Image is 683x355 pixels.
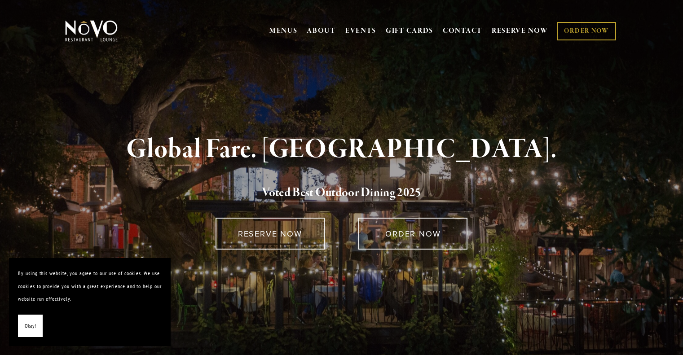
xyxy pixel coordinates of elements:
a: Voted Best Outdoor Dining 202 [262,185,415,202]
a: ORDER NOW [557,22,616,40]
a: GIFT CARDS [386,22,433,39]
span: Okay! [25,320,36,333]
button: Okay! [18,315,43,337]
a: ORDER NOW [358,218,467,250]
p: By using this website, you agree to our use of cookies. We use cookies to provide you with a grea... [18,267,162,306]
a: EVENTS [345,26,376,35]
a: CONTACT [443,22,482,39]
strong: Global Fare. [GEOGRAPHIC_DATA]. [126,132,557,167]
section: Cookie banner [9,258,171,346]
h2: 5 [80,184,604,202]
a: RESERVE NOW [492,22,548,39]
a: ABOUT [307,26,336,35]
a: RESERVE NOW [216,218,325,250]
img: Novo Restaurant &amp; Lounge [63,20,119,42]
a: MENUS [269,26,298,35]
